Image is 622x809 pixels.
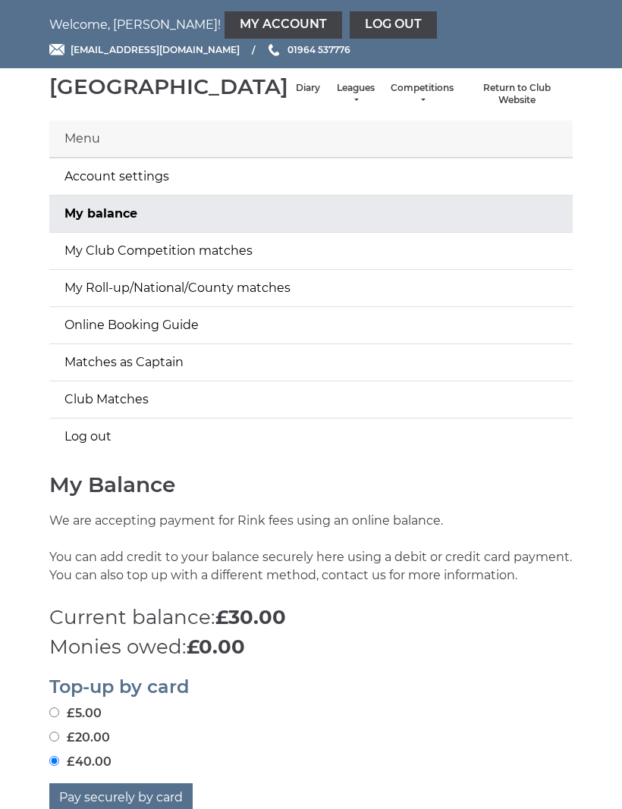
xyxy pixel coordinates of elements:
a: Return to Club Website [469,82,565,107]
a: Competitions [391,82,454,107]
h2: Top-up by card [49,677,573,697]
a: Matches as Captain [49,344,573,381]
p: Monies owed: [49,632,573,662]
img: Email [49,44,64,55]
input: £5.00 [49,707,59,717]
strong: £30.00 [215,605,286,629]
a: My Account [225,11,342,39]
label: £40.00 [49,753,112,771]
a: Log out [49,419,573,455]
a: Log out [350,11,437,39]
a: Club Matches [49,381,573,418]
label: £5.00 [49,704,102,723]
a: Email [EMAIL_ADDRESS][DOMAIN_NAME] [49,42,240,57]
img: Phone us [269,44,279,56]
p: Current balance: [49,603,573,632]
div: Menu [49,121,573,158]
a: Account settings [49,158,573,195]
a: Diary [296,82,320,95]
input: £40.00 [49,756,59,766]
a: My Club Competition matches [49,233,573,269]
p: We are accepting payment for Rink fees using an online balance. You can add credit to your balanc... [49,512,573,603]
a: My balance [49,196,573,232]
a: Leagues [335,82,375,107]
span: [EMAIL_ADDRESS][DOMAIN_NAME] [71,44,240,55]
strong: £0.00 [187,635,245,659]
nav: Welcome, [PERSON_NAME]! [49,11,573,39]
span: 01964 537776 [287,44,350,55]
label: £20.00 [49,729,110,747]
input: £20.00 [49,732,59,742]
a: Online Booking Guide [49,307,573,343]
a: Phone us 01964 537776 [266,42,350,57]
div: [GEOGRAPHIC_DATA] [49,75,288,99]
h1: My Balance [49,473,573,497]
a: My Roll-up/National/County matches [49,270,573,306]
